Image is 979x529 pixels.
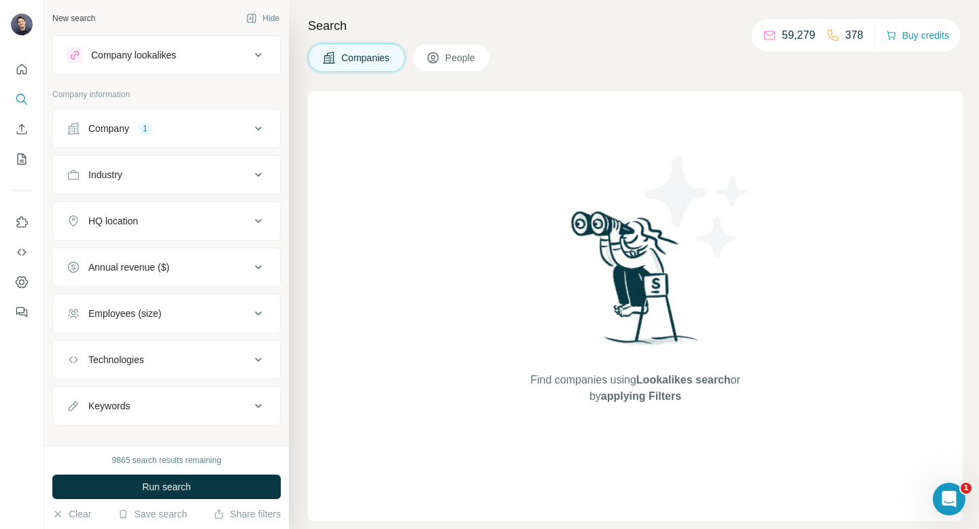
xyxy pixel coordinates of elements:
button: Use Surfe on LinkedIn [11,210,33,235]
div: Keywords [88,399,130,413]
button: Dashboard [11,270,33,294]
button: Company1 [53,112,280,145]
button: Quick start [11,57,33,82]
span: Find companies using or by [526,372,744,405]
div: 9865 search results remaining [112,454,222,466]
div: Company [88,122,129,135]
button: Clear [52,507,91,521]
div: Technologies [88,353,144,366]
button: Share filters [213,507,281,521]
button: Use Surfe API [11,240,33,264]
button: Enrich CSV [11,117,33,141]
span: 1 [961,483,972,494]
button: HQ location [53,205,280,237]
span: People [445,51,477,65]
button: Feedback [11,300,33,324]
button: Company lookalikes [53,39,280,71]
button: Industry [53,158,280,191]
iframe: Intercom live chat [933,483,965,515]
span: Lookalikes search [636,374,731,386]
button: Technologies [53,343,280,376]
button: Hide [237,8,289,29]
div: 1 [137,122,153,135]
span: Run search [142,480,191,494]
div: Employees (size) [88,307,161,320]
div: HQ location [88,214,138,228]
button: Keywords [53,390,280,422]
button: Save search [118,507,187,521]
button: Annual revenue ($) [53,251,280,284]
div: Company lookalikes [91,48,176,62]
p: 59,279 [782,27,815,44]
button: Search [11,87,33,112]
img: Surfe Illustration - Stars [636,146,758,268]
span: Companies [341,51,391,65]
img: Surfe Illustration - Woman searching with binoculars [565,207,706,359]
span: applying Filters [601,390,681,402]
p: 378 [845,27,863,44]
div: New search [52,12,95,24]
img: Avatar [11,14,33,35]
button: My lists [11,147,33,171]
div: Industry [88,168,122,182]
button: Buy credits [886,26,949,45]
div: Annual revenue ($) [88,260,169,274]
p: Company information [52,88,281,101]
button: Run search [52,475,281,499]
h4: Search [308,16,963,35]
button: Employees (size) [53,297,280,330]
